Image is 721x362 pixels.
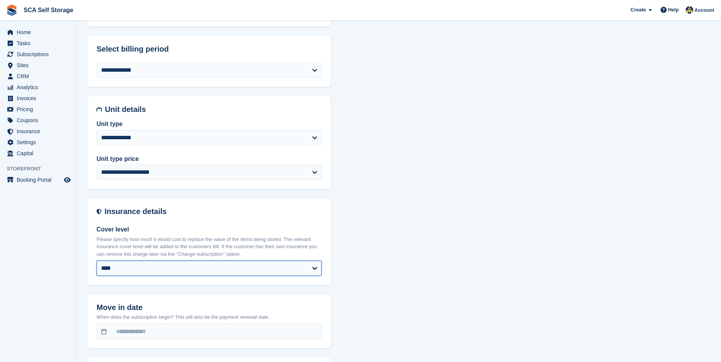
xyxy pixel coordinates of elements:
[4,27,72,38] a: menu
[4,49,72,60] a: menu
[97,225,322,234] label: Cover level
[17,126,62,137] span: Insurance
[4,137,72,148] a: menu
[97,313,322,321] p: When does the subscription begin? This will also be the payment renewal date.
[4,93,72,104] a: menu
[97,120,322,129] label: Unit type
[63,175,72,184] a: Preview store
[97,303,322,312] h2: Move in date
[17,137,62,148] span: Settings
[17,27,62,38] span: Home
[694,6,714,14] span: Account
[17,82,62,93] span: Analytics
[4,126,72,137] a: menu
[17,175,62,185] span: Booking Portal
[4,60,72,71] a: menu
[17,38,62,49] span: Tasks
[97,207,101,216] img: insurance-details-icon-731ffda60807649b61249b889ba3c5e2b5c27d34e2e1fb37a309f0fde93ff34a.svg
[17,71,62,82] span: CRM
[97,105,102,114] img: unit-details-icon-595b0c5c156355b767ba7b61e002efae458ec76ed5ec05730b8e856ff9ea34a9.svg
[4,104,72,115] a: menu
[6,5,17,16] img: stora-icon-8386f47178a22dfd0bd8f6a31ec36ba5ce8667c1dd55bd0f319d3a0aa187defe.svg
[668,6,679,14] span: Help
[97,45,322,54] h2: Select billing period
[4,71,72,82] a: menu
[105,207,322,216] h2: Insurance details
[21,4,76,16] a: SCA Self Storage
[97,154,322,164] label: Unit type price
[17,49,62,60] span: Subscriptions
[4,82,72,93] a: menu
[7,165,76,173] span: Storefront
[17,60,62,71] span: Sites
[4,38,72,49] a: menu
[17,148,62,159] span: Capital
[4,175,72,185] a: menu
[4,115,72,126] a: menu
[4,148,72,159] a: menu
[17,104,62,115] span: Pricing
[17,115,62,126] span: Coupons
[686,6,693,14] img: Thomas Webb
[97,236,322,258] p: Please specify how much it would cost to replace the value of the items being stored. The relevan...
[17,93,62,104] span: Invoices
[631,6,646,14] span: Create
[105,105,322,114] h2: Unit details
